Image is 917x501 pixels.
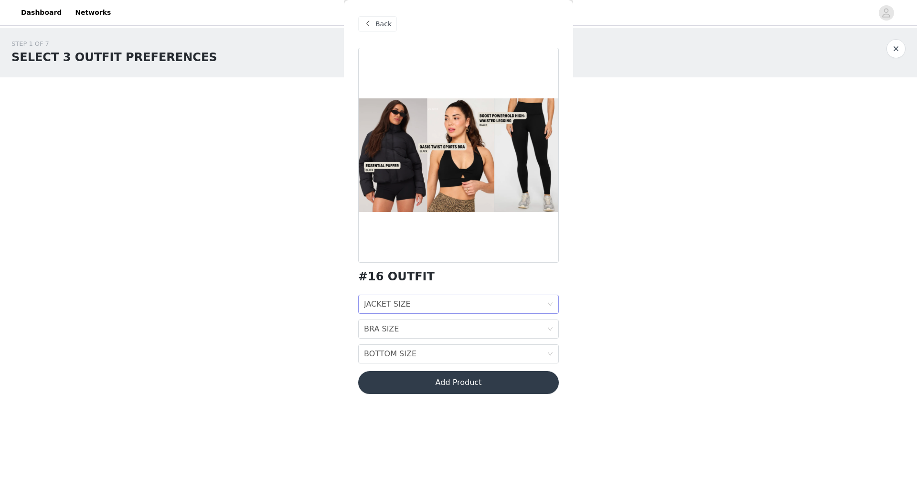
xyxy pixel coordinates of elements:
a: Dashboard [15,2,67,23]
div: STEP 1 OF 7 [11,39,217,49]
div: BRA SIZE [364,320,399,338]
div: BOTTOM SIZE [364,345,416,363]
h1: SELECT 3 OUTFIT PREFERENCES [11,49,217,66]
i: icon: down [547,301,553,308]
i: icon: down [547,351,553,358]
span: Back [375,19,392,29]
div: avatar [882,5,891,21]
h1: #16 OUTFIT [358,270,435,283]
div: JACKET SIZE [364,295,411,313]
a: Networks [69,2,117,23]
i: icon: down [547,326,553,333]
button: Add Product [358,371,559,394]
